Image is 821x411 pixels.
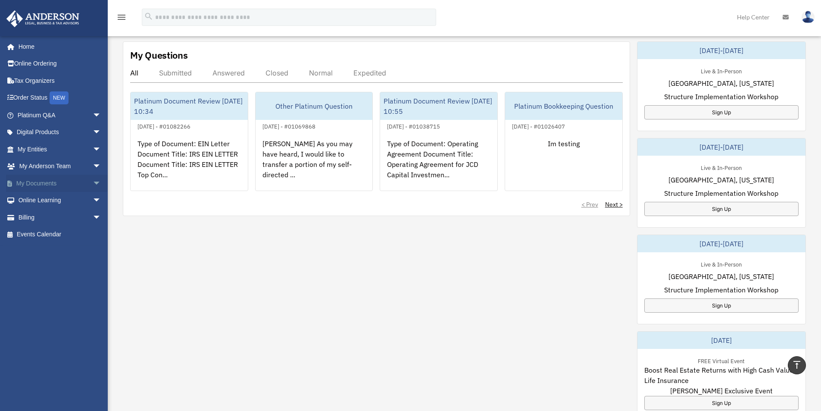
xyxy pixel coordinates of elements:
a: Platinum Q&Aarrow_drop_down [6,107,114,124]
span: Structure Implementation Workshop [664,285,778,295]
div: [DATE]-[DATE] [637,235,805,252]
div: Other Platinum Question [256,92,373,120]
div: Im testing [505,132,622,199]
span: arrow_drop_down [93,192,110,210]
span: Boost Real Estate Returns with High Cash Value Life Insurance [644,365,799,386]
div: [DATE]-[DATE] [637,42,805,59]
div: [DATE] - #01082266 [131,121,197,130]
a: menu [116,15,127,22]
a: Tax Organizers [6,72,114,89]
a: Order StatusNEW [6,89,114,107]
span: arrow_drop_down [93,124,110,141]
div: NEW [50,91,69,104]
span: arrow_drop_down [93,158,110,176]
div: Type of Document: Operating Agreement Document Title: Operating Agreement for JCD Capital Investm... [380,132,497,199]
span: [PERSON_NAME] Exclusive Event [670,386,773,396]
a: Sign Up [644,298,799,313]
span: Structure Implementation Workshop [664,91,778,102]
div: Live & In-Person [694,163,749,172]
div: Answered [212,69,245,77]
span: [GEOGRAPHIC_DATA], [US_STATE] [668,271,774,282]
a: Platinum Bookkeeping Question[DATE] - #01026407Im testing [505,92,623,191]
div: [DATE] - #01026407 [505,121,572,130]
span: arrow_drop_down [93,141,110,158]
div: Live & In-Person [694,66,749,75]
i: menu [116,12,127,22]
a: Billingarrow_drop_down [6,209,114,226]
div: Live & In-Person [694,259,749,268]
span: arrow_drop_down [93,175,110,192]
a: My Entitiesarrow_drop_down [6,141,114,158]
span: Structure Implementation Workshop [664,188,778,198]
span: [GEOGRAPHIC_DATA], [US_STATE] [668,175,774,185]
div: Type of Document: EIN Letter Document Title: IRS EIN LETTER Document Title: IRS EIN LETTER Top Co... [131,132,248,199]
div: [DATE] [637,332,805,349]
div: Platinum Document Review [DATE] 10:55 [380,92,497,120]
img: Anderson Advisors Platinum Portal [4,10,82,27]
div: Closed [265,69,288,77]
a: Next > [605,200,623,209]
div: Expedited [353,69,386,77]
a: My Documentsarrow_drop_down [6,175,114,192]
i: vertical_align_top [792,360,802,370]
div: Platinum Bookkeeping Question [505,92,622,120]
a: Sign Up [644,396,799,410]
div: Normal [309,69,333,77]
img: User Pic [802,11,815,23]
span: arrow_drop_down [93,107,110,124]
div: Submitted [159,69,192,77]
a: vertical_align_top [788,356,806,374]
a: Digital Productsarrow_drop_down [6,124,114,141]
a: Online Ordering [6,55,114,72]
div: All [130,69,138,77]
a: Platinum Document Review [DATE] 10:34[DATE] - #01082266Type of Document: EIN Letter Document Titl... [130,92,248,191]
span: arrow_drop_down [93,209,110,226]
a: My Anderson Teamarrow_drop_down [6,158,114,175]
div: [DATE] - #01038715 [380,121,447,130]
a: Platinum Document Review [DATE] 10:55[DATE] - #01038715Type of Document: Operating Agreement Docu... [380,92,498,191]
a: Other Platinum Question[DATE] - #01069868[PERSON_NAME] As you may have heard, I would like to tra... [255,92,373,191]
div: [DATE]-[DATE] [637,138,805,156]
div: My Questions [130,49,188,62]
a: Online Learningarrow_drop_down [6,192,114,209]
span: [GEOGRAPHIC_DATA], [US_STATE] [668,78,774,88]
a: Sign Up [644,202,799,216]
a: Sign Up [644,105,799,119]
div: [PERSON_NAME] As you may have heard, I would like to transfer a portion of my self-directed ... [256,132,373,199]
a: Home [6,38,110,55]
div: [DATE] - #01069868 [256,121,322,130]
div: Platinum Document Review [DATE] 10:34 [131,92,248,120]
a: Events Calendar [6,226,114,243]
i: search [144,12,153,21]
div: FREE Virtual Event [691,356,752,365]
